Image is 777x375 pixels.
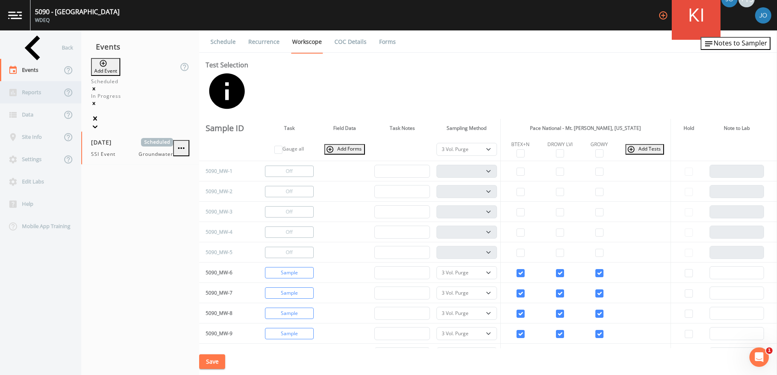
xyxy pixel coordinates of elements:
div: Events [81,37,199,57]
button: Off [265,186,314,197]
button: Notes to Sampler [701,37,770,50]
td: 5090_MW-4 [199,222,253,242]
a: [DATE]ScheduledSSI EventGroundwater [81,131,199,165]
button: Sample [265,308,314,319]
td: 5090_MW-1 [199,161,253,181]
label: Gauge all [282,145,304,153]
a: Workscope [291,30,323,54]
th: Task [260,119,318,138]
div: Scheduled [91,78,189,85]
button: Add Event [91,58,120,76]
td: 5090_MW-7 [199,283,253,303]
td: 5090_MW-9 [199,323,253,344]
button: Sample [265,328,314,339]
button: Sample [265,267,314,278]
iframe: Intercom live chat [749,347,769,367]
svg: In this section you'll be able to select the analytical test to run, based on the media type, and... [206,70,248,112]
th: Field Data [318,119,371,138]
div: In Progress [91,93,189,100]
th: Task Notes [371,119,433,138]
span: SSI Event [91,151,120,158]
a: Recurrence [247,30,281,53]
img: logo [8,11,22,19]
button: Off [265,166,314,177]
th: Sample ID [199,119,253,138]
div: Remove In Progress [91,100,189,107]
td: 5090_MW-8 [199,303,253,323]
th: Sampling Method [433,119,500,138]
td: 5090_MW-6 [199,263,253,283]
span: 1 [766,347,773,354]
button: Add Forms [324,144,365,155]
td: 5090_MW-10 [199,344,253,364]
a: Schedule [209,30,237,53]
button: Add Tests [625,144,664,155]
span: Notes to Sampler [714,39,767,47]
div: GROWY [583,141,616,148]
td: 5090_MW-5 [199,242,253,263]
div: Remove Scheduled [91,85,189,93]
span: Scheduled [141,138,173,147]
button: Off [265,226,314,238]
span: [DATE] [91,138,117,147]
div: DROWY LVI [543,141,576,148]
th: Pace National - Mt. [PERSON_NAME], [US_STATE] [500,119,671,138]
button: Sample [265,287,314,299]
div: WDEQ [35,17,119,24]
td: 5090_MW-3 [199,202,253,222]
a: COC Details [333,30,368,53]
td: 5090_MW-2 [199,181,253,202]
button: Off [265,206,314,218]
div: 5090 - [GEOGRAPHIC_DATA] [35,7,119,17]
div: Test Selection [206,60,248,112]
button: Save [199,354,225,369]
th: Note to Lab [706,119,767,138]
th: Hold [671,119,706,138]
span: Groundwater [139,151,173,158]
div: BTEX+N [504,141,537,148]
img: d2de15c11da5451b307a030ac90baa3e [755,7,771,24]
button: Off [265,247,314,258]
a: Forms [378,30,397,53]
